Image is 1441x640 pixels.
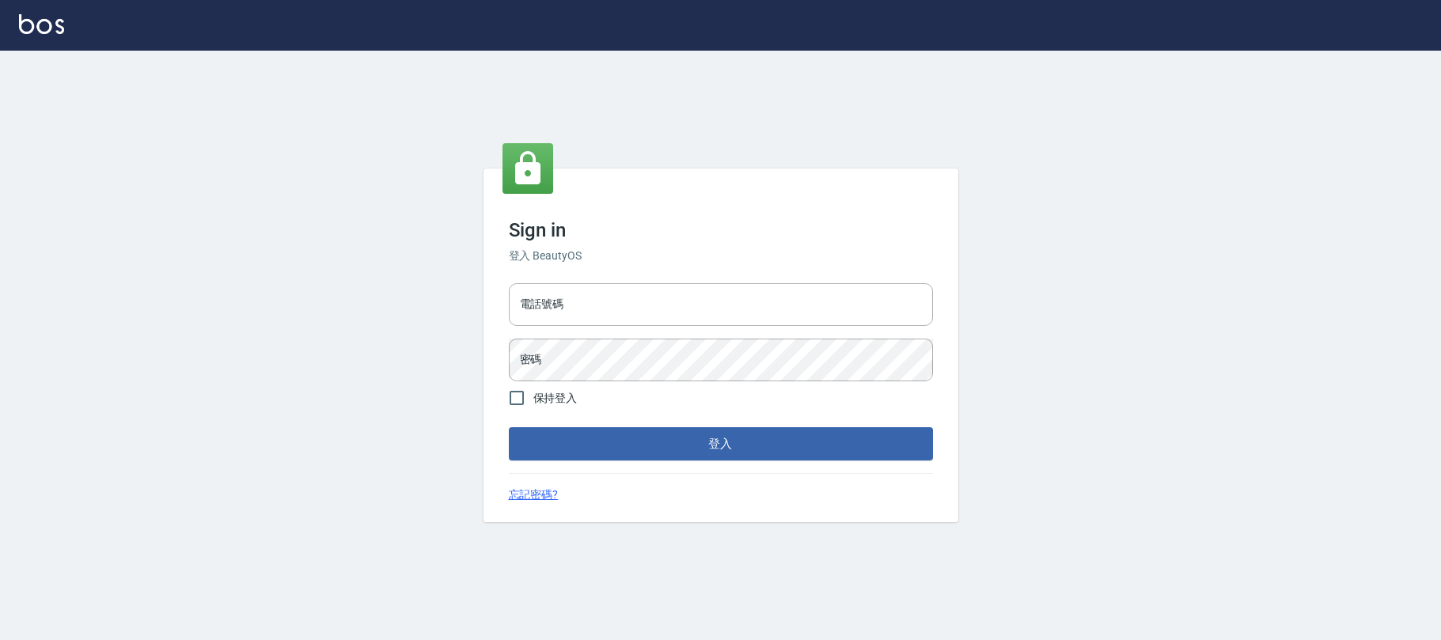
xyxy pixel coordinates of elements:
[509,487,559,503] a: 忘記密碼?
[509,427,933,460] button: 登入
[19,14,64,34] img: Logo
[533,390,578,407] span: 保持登入
[509,219,933,241] h3: Sign in
[509,248,933,264] h6: 登入 BeautyOS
